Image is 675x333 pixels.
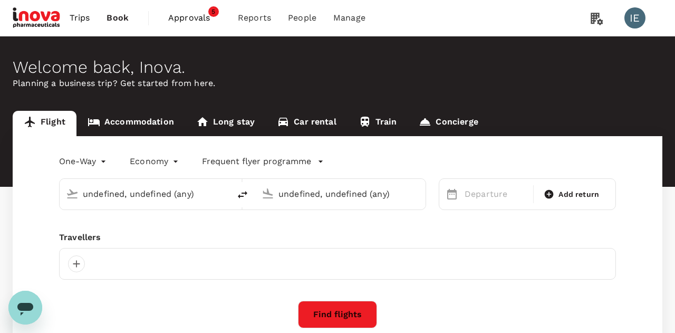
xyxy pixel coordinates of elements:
span: Book [107,12,129,24]
input: Depart from [83,186,208,202]
img: iNova Pharmaceuticals [13,6,61,30]
span: Manage [333,12,365,24]
p: Departure [465,188,527,201]
div: Economy [130,153,181,170]
iframe: Button to launch messaging window [8,291,42,325]
a: Car rental [266,111,348,136]
a: Concierge [408,111,489,136]
div: Welcome back , Inova . [13,58,662,77]
input: Going to [278,186,403,202]
span: Reports [238,12,271,24]
p: Planning a business trip? Get started from here. [13,77,662,90]
div: One-Way [59,153,109,170]
a: Long stay [185,111,266,136]
button: Frequent flyer programme [202,155,324,168]
button: Find flights [298,301,377,328]
span: 5 [208,6,219,17]
span: Approvals [168,12,221,24]
span: People [288,12,316,24]
button: Open [223,193,225,195]
a: Flight [13,111,76,136]
div: Travellers [59,231,616,244]
button: delete [230,182,255,207]
span: Add return [558,189,599,200]
div: IE [624,7,645,28]
button: Open [418,193,420,195]
p: Frequent flyer programme [202,155,311,168]
span: Trips [70,12,90,24]
a: Accommodation [76,111,185,136]
a: Train [348,111,408,136]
